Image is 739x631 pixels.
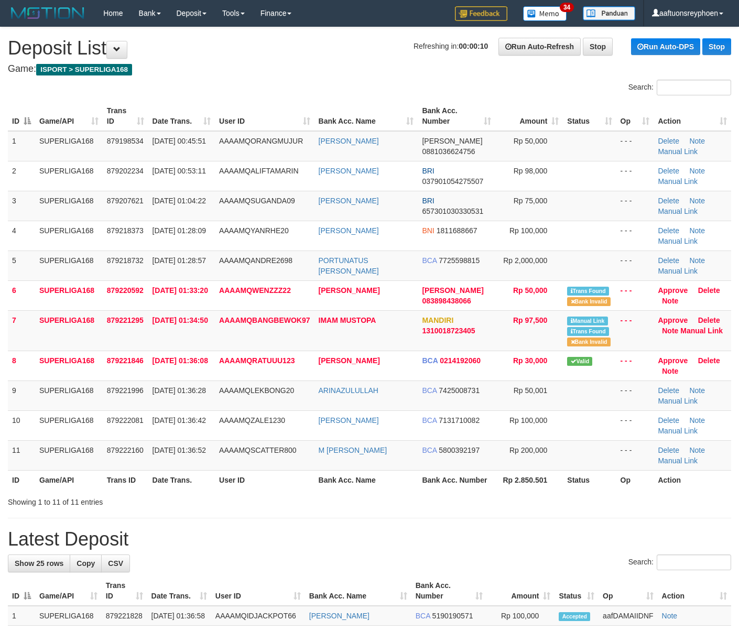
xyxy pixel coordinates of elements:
[523,6,567,21] img: Button%20Memo.svg
[658,267,698,275] a: Manual Link
[8,529,731,550] h1: Latest Deposit
[567,287,609,296] span: Similar transaction found
[319,416,379,425] a: [PERSON_NAME]
[319,286,380,295] a: [PERSON_NAME]
[35,161,103,191] td: SUPERLIGA168
[107,446,144,454] span: 879222160
[559,612,590,621] span: Accepted
[514,137,548,145] span: Rp 50,000
[108,559,123,568] span: CSV
[411,576,487,606] th: Bank Acc. Number: activate to sort column ascending
[689,226,705,235] a: Note
[616,131,654,161] td: - - -
[219,137,303,145] span: AAAAMQORANGMUJUR
[211,576,305,606] th: User ID: activate to sort column ascending
[662,297,678,305] a: Note
[495,101,563,131] th: Amount: activate to sort column ascending
[658,427,698,435] a: Manual Link
[654,101,731,131] th: Action: activate to sort column ascending
[153,167,206,175] span: [DATE] 00:53:11
[35,251,103,280] td: SUPERLIGA168
[422,137,482,145] span: [PERSON_NAME]
[567,327,609,336] span: Similar transaction found
[689,446,705,454] a: Note
[658,137,679,145] a: Delete
[153,356,208,365] span: [DATE] 01:36:08
[8,38,731,59] h1: Deposit List
[616,280,654,310] td: - - -
[211,606,305,626] td: AAAAMQIDJACKPOT66
[616,410,654,440] td: - - -
[422,226,434,235] span: BNI
[616,221,654,251] td: - - -
[567,297,610,306] span: Bank is not match
[616,101,654,131] th: Op: activate to sort column ascending
[215,470,314,489] th: User ID
[314,470,418,489] th: Bank Acc. Name
[422,147,475,156] span: Copy 0881036624756 to clipboard
[8,606,35,626] td: 1
[107,197,144,205] span: 879207621
[8,310,35,351] td: 7
[153,446,206,454] span: [DATE] 01:36:52
[219,386,294,395] span: AAAAMQLEKBONG20
[319,316,376,324] a: IMAM MUSTOPA
[102,576,147,606] th: Trans ID: activate to sort column ascending
[35,310,103,351] td: SUPERLIGA168
[657,554,731,570] input: Search:
[459,42,488,50] strong: 00:00:10
[107,226,144,235] span: 879218373
[35,191,103,221] td: SUPERLIGA168
[422,316,453,324] span: MANDIRI
[309,612,369,620] a: [PERSON_NAME]
[689,416,705,425] a: Note
[616,470,654,489] th: Op
[422,167,434,175] span: BRI
[35,101,103,131] th: Game/API: activate to sort column ascending
[8,221,35,251] td: 4
[439,446,480,454] span: Copy 5800392197 to clipboard
[103,101,148,131] th: Trans ID: activate to sort column ascending
[148,470,215,489] th: Date Trans.
[8,470,35,489] th: ID
[509,416,547,425] span: Rp 100,000
[153,286,208,295] span: [DATE] 01:33:20
[616,351,654,380] td: - - -
[107,167,144,175] span: 879202234
[219,167,298,175] span: AAAAMQALIFTAMARIN
[487,606,555,626] td: Rp 100,000
[509,226,547,235] span: Rp 100,000
[599,606,657,626] td: aafDAMAIIDNF
[658,386,679,395] a: Delete
[422,207,483,215] span: Copy 657301030330531 to clipboard
[658,576,731,606] th: Action: activate to sort column ascending
[583,6,635,20] img: panduan.png
[662,612,678,620] a: Note
[107,356,144,365] span: 879221846
[153,316,208,324] span: [DATE] 01:34:50
[616,251,654,280] td: - - -
[103,470,148,489] th: Trans ID
[8,554,70,572] a: Show 25 rows
[583,38,613,56] a: Stop
[422,286,483,295] span: [PERSON_NAME]
[658,167,679,175] a: Delete
[658,177,698,186] a: Manual Link
[35,410,103,440] td: SUPERLIGA168
[658,237,698,245] a: Manual Link
[35,221,103,251] td: SUPERLIGA168
[658,226,679,235] a: Delete
[314,101,418,131] th: Bank Acc. Name: activate to sort column ascending
[616,310,654,351] td: - - -
[153,386,206,395] span: [DATE] 01:36:28
[422,197,434,205] span: BRI
[495,470,563,489] th: Rp 2.850.501
[8,251,35,280] td: 5
[658,356,688,365] a: Approve
[439,256,480,265] span: Copy 7725598815 to clipboard
[698,356,720,365] a: Delete
[658,416,679,425] a: Delete
[563,101,616,131] th: Status: activate to sort column ascending
[689,256,705,265] a: Note
[35,470,103,489] th: Game/API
